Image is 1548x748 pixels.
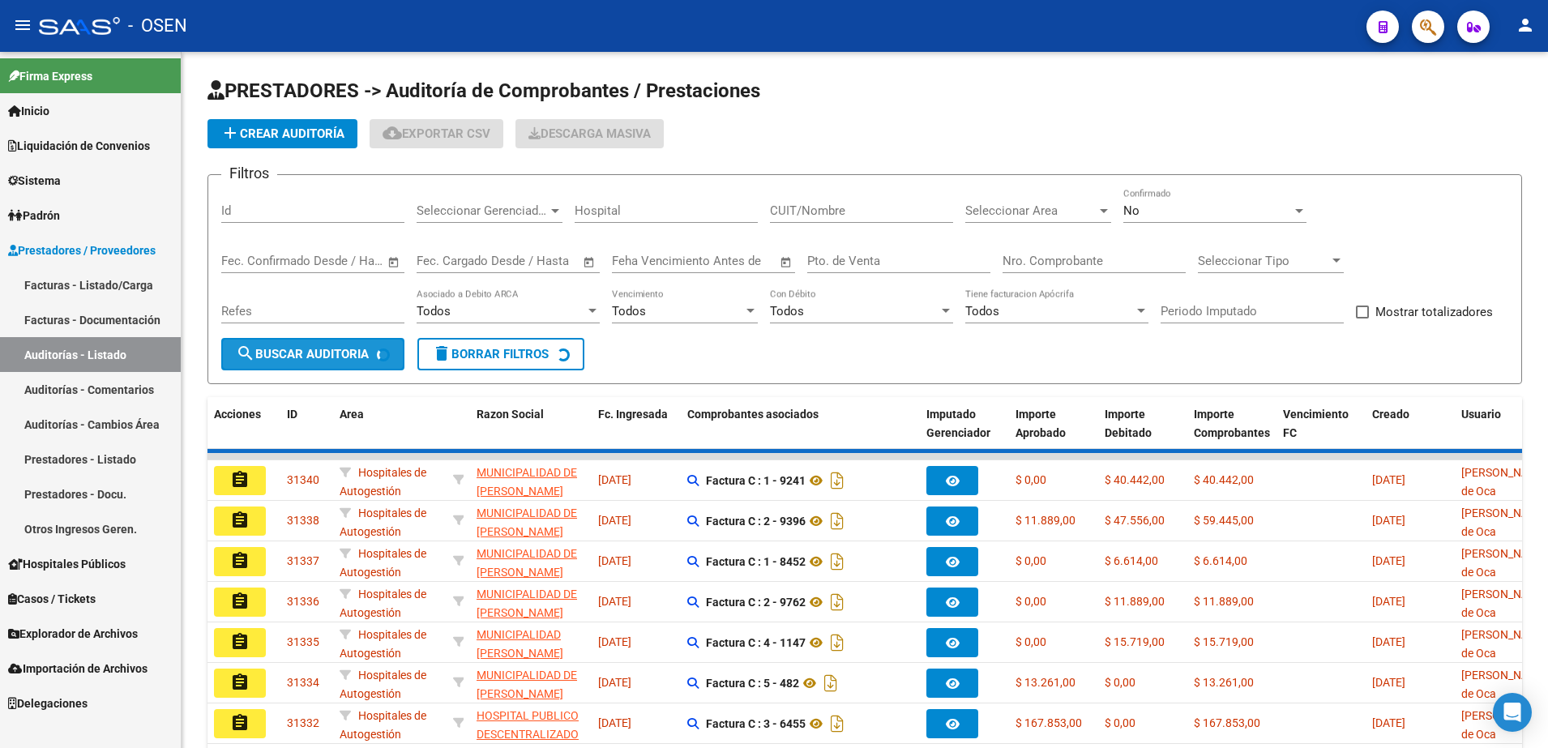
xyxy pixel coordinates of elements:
datatable-header-cell: Fc. Ingresada [592,397,681,468]
span: $ 40.442,00 [1105,473,1165,486]
span: 31334 [287,676,319,689]
span: PRESTADORES -> Auditoría de Comprobantes / Prestaciones [207,79,760,102]
span: Firma Express [8,67,92,85]
span: [PERSON_NAME] de Oca [1461,547,1548,579]
span: [DATE] [1372,595,1405,608]
div: - 30999001552 [477,504,585,538]
span: [DATE] [598,635,631,648]
span: [PERSON_NAME] de Oca [1461,669,1548,700]
span: $ 59.445,00 [1194,514,1254,527]
span: MUNICIPALIDAD DE [PERSON_NAME] [477,507,577,538]
datatable-header-cell: Comprobantes asociados [681,397,920,468]
span: Importe Debitado [1105,408,1152,439]
h3: Filtros [221,162,277,185]
strong: Factura C : 2 - 9396 [706,515,806,528]
app-download-masive: Descarga masiva de comprobantes (adjuntos) [515,119,664,148]
span: Descarga Masiva [528,126,651,141]
span: Crear Auditoría [220,126,344,141]
span: Buscar Auditoria [236,347,369,361]
button: Exportar CSV [370,119,503,148]
span: Mostrar totalizadores [1375,302,1493,322]
i: Descargar documento [827,549,848,575]
span: [PERSON_NAME] de Oca [1461,709,1548,741]
span: $ 13.261,00 [1016,676,1075,689]
span: [DATE] [1372,676,1405,689]
input: Fecha inicio [417,254,482,268]
mat-icon: assignment [230,470,250,489]
span: Sistema [8,172,61,190]
span: [PERSON_NAME] de Oca [1461,466,1548,498]
mat-icon: assignment [230,632,250,652]
span: $ 0,00 [1105,676,1135,689]
datatable-header-cell: Imputado Gerenciador [920,397,1009,468]
button: Open calendar [580,253,599,271]
div: - 30999001552 [477,545,585,579]
span: $ 11.889,00 [1105,595,1165,608]
span: Todos [965,304,999,318]
span: Importe Comprobantes [1194,408,1270,439]
input: Fecha inicio [221,254,287,268]
span: Hospitales de Autogestión [340,669,426,700]
datatable-header-cell: Acciones [207,397,280,468]
strong: Factura C : 4 - 1147 [706,636,806,649]
span: Todos [417,304,451,318]
span: $ 0,00 [1016,595,1046,608]
span: Hospitales de Autogestión [340,588,426,619]
mat-icon: search [236,344,255,363]
input: Fecha fin [301,254,380,268]
mat-icon: assignment [230,511,250,530]
span: [DATE] [1372,635,1405,648]
mat-icon: assignment [230,713,250,733]
span: Borrar Filtros [432,347,549,361]
span: Todos [612,304,646,318]
div: - 30999065801 [477,626,585,660]
span: $ 0,00 [1016,635,1046,648]
span: MUNICIPALIDAD DE [PERSON_NAME] [477,466,577,498]
span: MUNICIPALIDAD DE [PERSON_NAME] [477,669,577,700]
input: Fecha fin [497,254,575,268]
span: Seleccionar Area [965,203,1097,218]
strong: Factura C : 1 - 8452 [706,555,806,568]
strong: Factura C : 1 - 9241 [706,474,806,487]
datatable-header-cell: Importe Comprobantes [1187,397,1276,468]
span: Inicio [8,102,49,120]
span: [DATE] [1372,554,1405,567]
i: Descargar documento [820,670,841,696]
i: Descargar documento [827,711,848,737]
datatable-header-cell: Importe Aprobado [1009,397,1098,468]
datatable-header-cell: Usuario [1455,397,1544,468]
i: Descargar documento [827,589,848,615]
span: 31337 [287,554,319,567]
i: Descargar documento [827,630,848,656]
span: 31336 [287,595,319,608]
mat-icon: delete [432,344,451,363]
span: [PERSON_NAME] de Oca [1461,507,1548,538]
span: $ 40.442,00 [1194,473,1254,486]
strong: Factura C : 5 - 482 [706,677,799,690]
span: ID [287,408,297,421]
mat-icon: assignment [230,592,250,611]
span: Seleccionar Tipo [1198,254,1329,268]
span: Area [340,408,364,421]
span: Importe Aprobado [1016,408,1066,439]
span: Padrón [8,207,60,224]
span: $ 13.261,00 [1194,676,1254,689]
span: 31335 [287,635,319,648]
mat-icon: cloud_download [383,123,402,143]
i: Descargar documento [827,508,848,534]
datatable-header-cell: Importe Debitado [1098,397,1187,468]
datatable-header-cell: ID [280,397,333,468]
span: Razon Social [477,408,544,421]
datatable-header-cell: Area [333,397,447,468]
span: [DATE] [598,554,631,567]
button: Crear Auditoría [207,119,357,148]
span: Hospitales de Autogestión [340,547,426,579]
span: Usuario [1461,408,1501,421]
span: Hospitales Públicos [8,555,126,573]
span: [DATE] [1372,473,1405,486]
span: Todos [770,304,804,318]
span: Hospitales de Autogestión [340,507,426,538]
span: 31338 [287,514,319,527]
mat-icon: assignment [230,551,250,571]
mat-icon: add [220,123,240,143]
